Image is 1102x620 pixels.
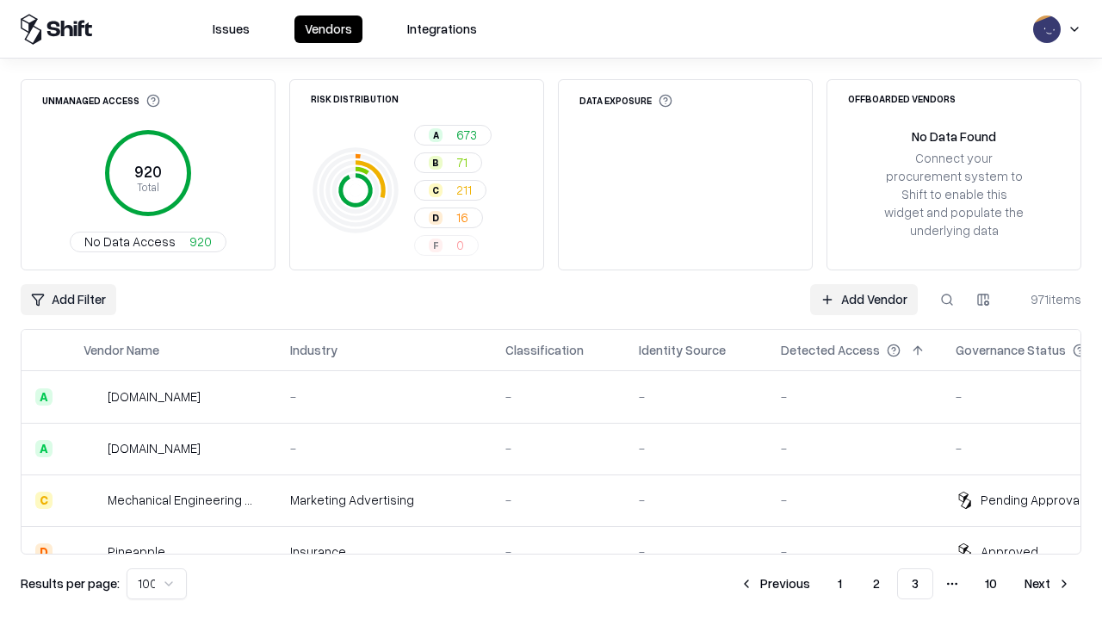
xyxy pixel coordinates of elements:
div: Connect your procurement system to Shift to enable this widget and populate the underlying data [882,149,1025,240]
button: D16 [414,208,483,228]
div: - [781,491,928,509]
div: Data Exposure [579,94,672,108]
div: Offboarded Vendors [848,94,956,103]
div: C [35,492,53,509]
div: D [429,211,443,225]
div: - [290,387,478,406]
span: 673 [456,126,477,144]
div: - [505,542,611,561]
div: Mechanical Engineering World [108,491,263,509]
span: 211 [456,181,472,199]
button: Next [1014,568,1081,599]
div: Marketing Advertising [290,491,478,509]
div: A [35,440,53,457]
button: Previous [729,568,820,599]
div: Insurance [290,542,478,561]
div: B [429,156,443,170]
div: - [290,439,478,457]
div: - [781,439,928,457]
div: A [35,388,53,406]
img: Pineapple [84,543,101,561]
button: 1 [824,568,856,599]
p: Results per page: [21,574,120,592]
div: C [429,183,443,197]
img: automat-it.com [84,388,101,406]
button: 3 [897,568,933,599]
div: - [639,387,753,406]
div: - [639,542,753,561]
div: No Data Found [912,127,996,146]
button: No Data Access920 [70,232,226,252]
button: B71 [414,152,482,173]
button: Add Filter [21,284,116,315]
button: A673 [414,125,492,146]
img: Mechanical Engineering World [84,492,101,509]
div: D [35,543,53,561]
span: 920 [189,232,212,251]
div: Detected Access [781,341,880,359]
div: Unmanaged Access [42,94,160,108]
div: - [505,387,611,406]
div: [DOMAIN_NAME] [108,387,201,406]
div: - [781,387,928,406]
div: - [505,439,611,457]
div: 971 items [1012,290,1081,308]
a: Add Vendor [810,284,918,315]
button: 2 [859,568,894,599]
img: madisonlogic.com [84,440,101,457]
div: Vendor Name [84,341,159,359]
button: 10 [971,568,1011,599]
div: Identity Source [639,341,726,359]
button: C211 [414,180,486,201]
div: [DOMAIN_NAME] [108,439,201,457]
button: Vendors [294,15,362,43]
div: - [639,439,753,457]
tspan: 920 [134,162,162,181]
div: Approved [981,542,1038,561]
div: Risk Distribution [311,94,399,103]
div: Classification [505,341,584,359]
tspan: Total [137,180,159,194]
div: - [639,491,753,509]
div: Industry [290,341,337,359]
div: - [781,542,928,561]
div: Governance Status [956,341,1066,359]
div: Pending Approval [981,491,1082,509]
span: 16 [456,208,468,226]
div: Pineapple [108,542,165,561]
button: Issues [202,15,260,43]
nav: pagination [729,568,1081,599]
button: Integrations [397,15,487,43]
span: No Data Access [84,232,176,251]
div: - [505,491,611,509]
span: 71 [456,153,467,171]
div: A [429,128,443,142]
